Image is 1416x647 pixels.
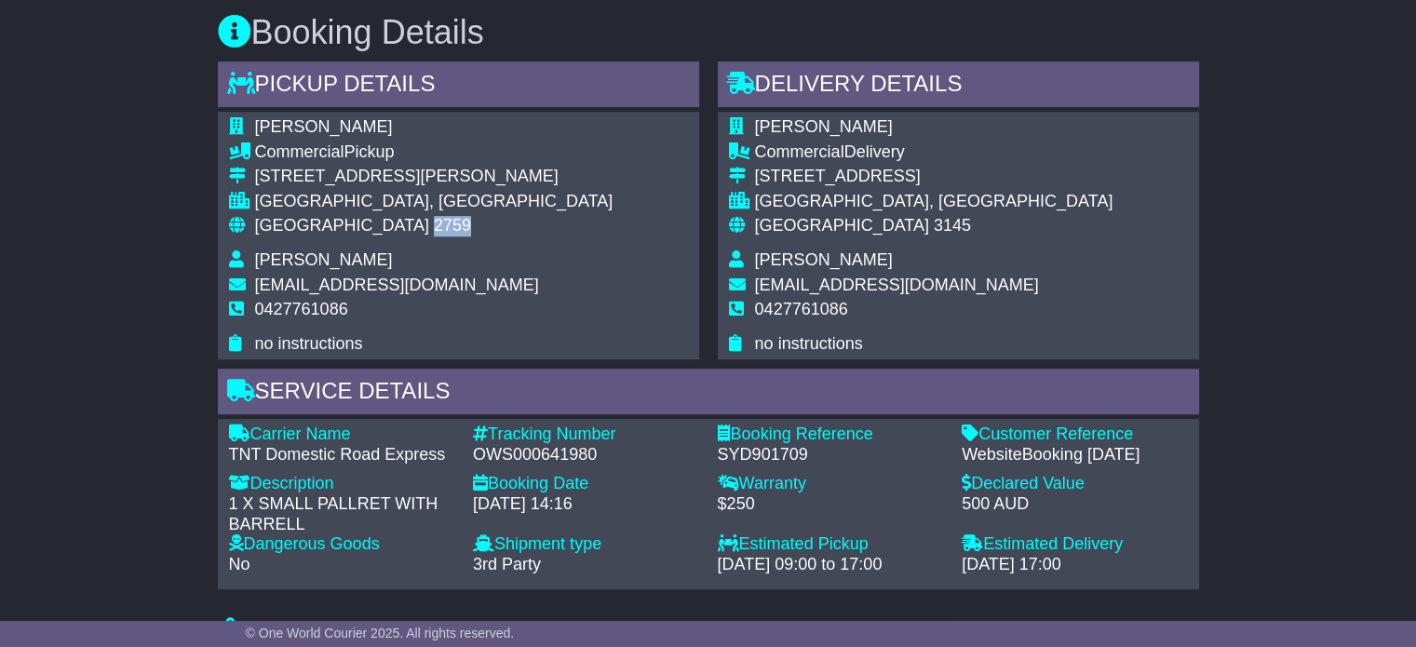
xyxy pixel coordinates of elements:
[246,626,515,640] span: © One World Courier 2025. All rights reserved.
[718,494,944,515] div: $250
[962,494,1188,515] div: 500 AUD
[934,216,971,235] span: 3145
[755,334,863,353] span: no instructions
[473,445,699,465] div: OWS000641980
[962,534,1188,555] div: Estimated Delivery
[962,445,1188,465] div: WebsiteBooking [DATE]
[755,250,893,269] span: [PERSON_NAME]
[718,61,1199,112] div: Delivery Details
[255,250,393,269] span: [PERSON_NAME]
[718,445,944,465] div: SYD901709
[718,555,944,575] div: [DATE] 09:00 to 17:00
[755,167,1113,187] div: [STREET_ADDRESS]
[255,117,393,136] span: [PERSON_NAME]
[718,474,944,494] div: Warranty
[255,192,614,212] div: [GEOGRAPHIC_DATA], [GEOGRAPHIC_DATA]
[255,142,344,161] span: Commercial
[255,276,539,294] span: [EMAIL_ADDRESS][DOMAIN_NAME]
[218,369,1199,419] div: Service Details
[718,425,944,445] div: Booking Reference
[473,555,541,573] span: 3rd Party
[218,14,1199,51] h3: Booking Details
[255,300,348,318] span: 0427761086
[962,474,1188,494] div: Declared Value
[755,216,929,235] span: [GEOGRAPHIC_DATA]
[255,216,429,235] span: [GEOGRAPHIC_DATA]
[255,167,614,187] div: [STREET_ADDRESS][PERSON_NAME]
[755,142,844,161] span: Commercial
[962,555,1188,575] div: [DATE] 17:00
[229,445,455,465] div: TNT Domestic Road Express
[755,192,1113,212] div: [GEOGRAPHIC_DATA], [GEOGRAPHIC_DATA]
[755,117,893,136] span: [PERSON_NAME]
[229,534,455,555] div: Dangerous Goods
[718,534,944,555] div: Estimated Pickup
[962,425,1188,445] div: Customer Reference
[434,216,471,235] span: 2759
[255,334,363,353] span: no instructions
[755,142,1113,163] div: Delivery
[218,61,699,112] div: Pickup Details
[255,142,614,163] div: Pickup
[473,494,699,515] div: [DATE] 14:16
[755,300,848,318] span: 0427761086
[473,474,699,494] div: Booking Date
[229,474,455,494] div: Description
[229,555,250,573] span: No
[755,276,1039,294] span: [EMAIL_ADDRESS][DOMAIN_NAME]
[473,534,699,555] div: Shipment type
[473,425,699,445] div: Tracking Number
[229,494,455,534] div: 1 X SMALL PALLRET WITH BARRELL
[229,425,455,445] div: Carrier Name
